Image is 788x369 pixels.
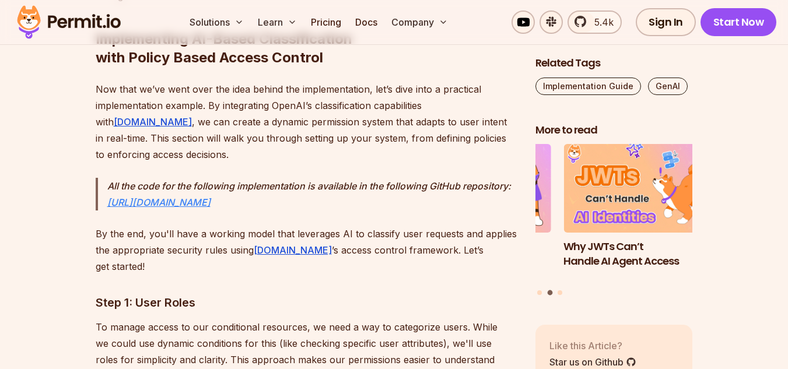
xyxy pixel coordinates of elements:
[351,10,382,34] a: Docs
[253,10,302,34] button: Learn
[549,355,636,369] a: Star us on Github
[254,244,332,256] a: [DOMAIN_NAME]
[563,145,721,283] li: 2 of 3
[558,290,562,295] button: Go to slide 3
[636,8,696,36] a: Sign In
[394,145,551,283] li: 1 of 3
[701,8,777,36] a: Start Now
[535,123,693,138] h2: More to read
[535,56,693,71] h2: Related Tags
[96,226,517,275] p: By the end, you'll have a working model that leverages AI to classify user requests and applies t...
[535,78,641,95] a: Implementation Guide
[387,10,453,34] button: Company
[547,290,552,296] button: Go to slide 2
[96,178,517,210] blockquote: All the code for the following implementation is available in the following GitHub repository:
[394,240,551,283] h3: The Ultimate Guide to MCP Auth: Identity, Consent, and Agent Security
[537,290,542,295] button: Go to slide 1
[568,10,622,34] a: 5.4k
[549,339,636,353] p: Like this Article?
[563,145,721,233] img: Why JWTs Can’t Handle AI Agent Access
[648,78,688,95] a: GenAI
[12,2,126,42] img: Permit logo
[563,240,721,269] h3: Why JWTs Can’t Handle AI Agent Access
[185,10,248,34] button: Solutions
[107,196,211,208] a: [URL][DOMAIN_NAME]
[114,116,192,128] a: [DOMAIN_NAME]
[96,81,517,163] p: Now that we’ve went over the idea behind the implementation, let’s dive into a practical implemen...
[96,293,517,312] h3: Step 1: User Roles
[587,15,614,29] span: 5.4k
[306,10,346,34] a: Pricing
[535,145,693,297] div: Posts
[394,145,551,283] a: The Ultimate Guide to MCP Auth: Identity, Consent, and Agent SecurityThe Ultimate Guide to MCP Au...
